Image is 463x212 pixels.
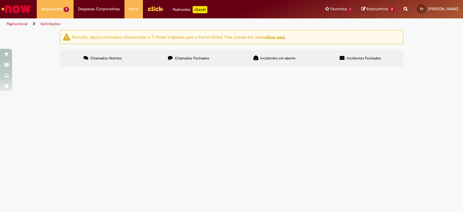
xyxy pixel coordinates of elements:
span: TS [420,7,423,11]
a: Rascunhos [361,6,395,12]
span: 1 [348,7,353,12]
img: ServiceNow [1,3,32,15]
a: Página inicial [7,21,27,26]
span: More [129,6,138,12]
a: clicar aqui. [265,34,285,40]
span: Rascunhos [367,6,388,12]
img: click_logo_yellow_360x200.png [147,4,164,13]
a: Solicitações [40,21,61,26]
ng-bind-html: Atenção: alguns chamados relacionados a T.I foram migrados para o Portal Global. Para acessá-los,... [71,34,285,40]
span: Chamados Abertos [90,56,122,61]
span: 11 [64,7,69,12]
span: Requisições [41,6,62,12]
span: Favoritos [330,6,347,12]
span: Incidentes em aberto [260,56,295,61]
span: Incidentes Fechados [347,56,381,61]
p: +GenAi [193,6,207,13]
ul: Trilhas de página [5,18,304,30]
span: Despesas Corporativas [78,6,120,12]
div: Padroniza [173,6,207,13]
span: Chamados Fechados [175,56,209,61]
span: [PERSON_NAME] [428,6,458,11]
span: 2 [389,7,395,12]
